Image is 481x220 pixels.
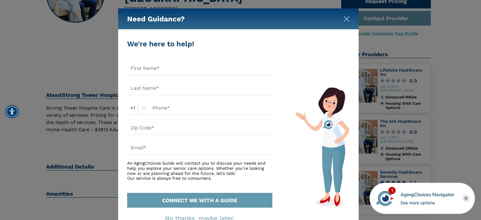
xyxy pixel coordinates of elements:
img: avatar [375,188,395,209]
img: match-guide-form.svg [295,87,349,208]
div: 1 [388,187,396,194]
input: Email* [127,141,272,155]
input: Zip Code* [127,121,272,135]
div: Close [462,195,470,202]
div: An AgingChoices Guide will contact you to discuss your needs and help you explore your senior car... [127,161,272,181]
input: Last Name* [127,81,272,95]
h5: Need Guidance? [127,8,185,29]
div: Accessibility Menu [5,105,19,118]
div: We're here to help! [127,39,272,49]
input: First Name* [127,61,272,75]
button: Close [344,15,350,21]
div: AgingChoices Navigator [400,191,454,198]
input: Phone* [149,101,272,115]
button: CONNECT ME WITH A GUIDE [127,193,272,208]
div: See more options [400,200,454,206]
img: modal-close.svg [344,16,350,22]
